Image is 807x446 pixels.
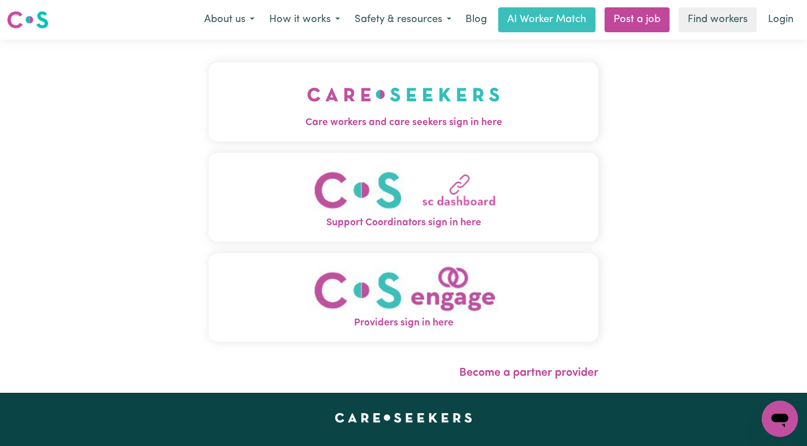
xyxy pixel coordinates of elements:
[335,413,472,422] a: Careseekers home page
[209,316,599,331] span: Providers sign in here
[605,7,670,32] a: Post a job
[7,10,49,30] img: Careseekers logo
[762,401,798,437] iframe: Button to launch messaging window
[459,367,598,379] a: Become a partner provider
[197,8,262,32] button: About us
[209,115,599,130] span: Care workers and care seekers sign in here
[679,7,757,32] a: Find workers
[262,8,347,32] button: How it works
[209,62,599,141] button: Care workers and care seekers sign in here
[209,153,599,242] button: Support Coordinators sign in here
[347,8,459,32] button: Safety & resources
[498,7,595,32] a: AI Worker Match
[459,7,494,32] a: Blog
[7,7,49,33] a: Careseekers logo
[209,216,599,230] span: Support Coordinators sign in here
[209,253,599,342] button: Providers sign in here
[761,7,800,32] a: Login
